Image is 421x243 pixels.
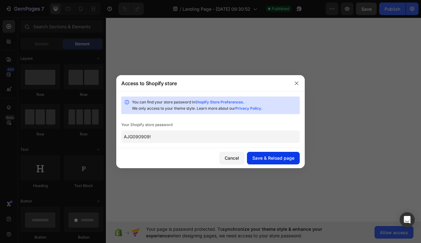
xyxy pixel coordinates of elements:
[252,155,294,161] div: Save & Reload page
[121,130,300,143] input: Enter password
[132,99,297,112] div: You can find your store password in . We only access to your theme style. Learn more about our .
[121,122,300,128] div: Your Shopify store password
[121,80,177,87] div: Access to Shopify store
[219,152,244,164] button: Cancel
[225,155,239,161] div: Cancel
[195,100,243,104] a: Shopify Store Preferences
[400,212,415,227] div: Open Intercom Messenger
[235,106,261,111] a: Privacy Policy
[247,152,300,164] button: Save & Reload page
